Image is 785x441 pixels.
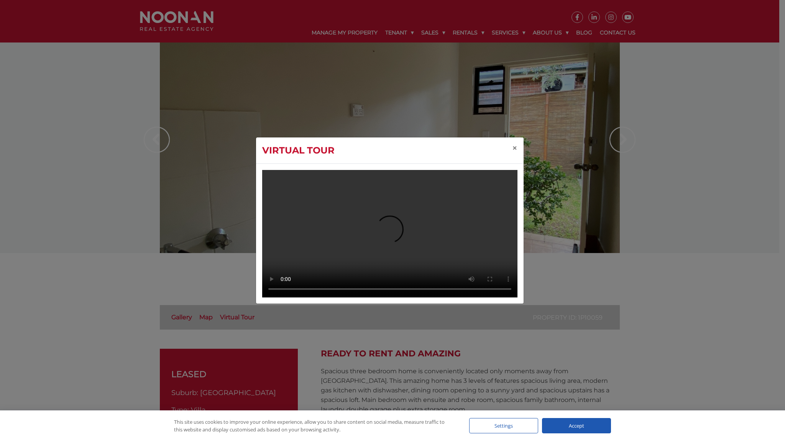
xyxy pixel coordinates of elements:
video: Your browser does not support the video tag. [262,170,517,297]
button: Close [506,137,524,159]
div: Settings [469,418,538,433]
div: Accept [542,418,611,433]
h4: Virtual Tour [262,144,335,157]
div: This site uses cookies to improve your online experience, allow you to share content on social me... [174,418,454,433]
span: × [512,142,517,154]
